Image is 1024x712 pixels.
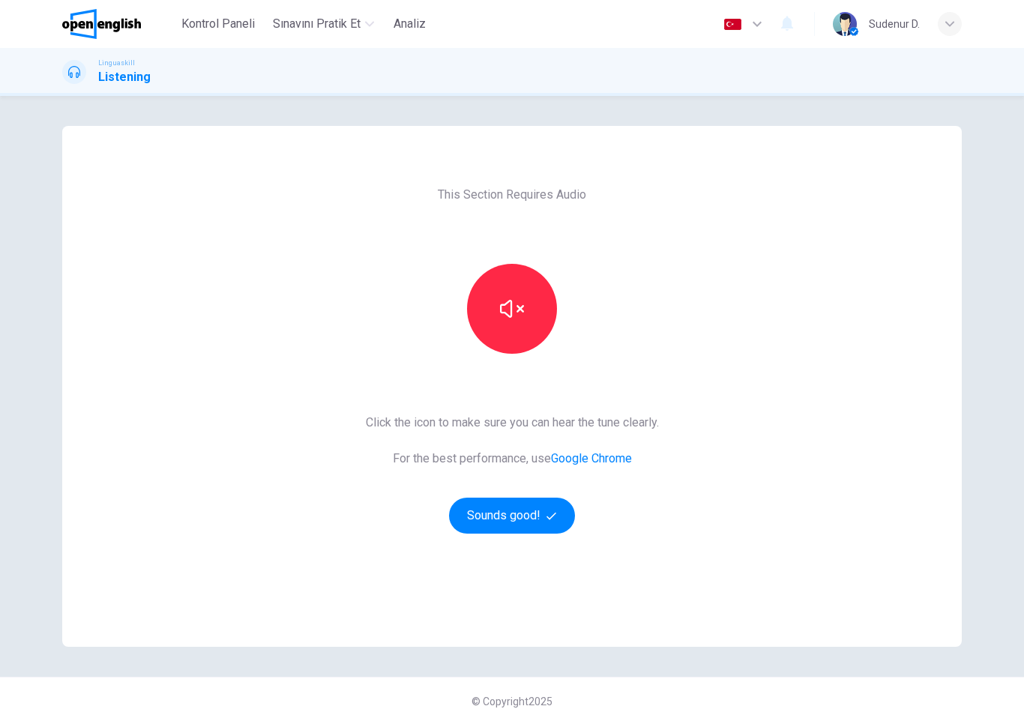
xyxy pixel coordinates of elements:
button: Kontrol Paneli [175,10,261,37]
button: Sounds good! [449,498,575,534]
h1: Listening [98,68,151,86]
span: Kontrol Paneli [181,15,255,33]
a: Google Chrome [551,451,632,465]
img: Profile picture [833,12,857,36]
span: Analiz [394,15,426,33]
img: tr [723,19,742,30]
img: OpenEnglish logo [62,9,141,39]
span: Sınavını Pratik Et [273,15,361,33]
span: This Section Requires Audio [438,186,586,204]
span: Click the icon to make sure you can hear the tune clearly. [366,414,659,432]
span: Linguaskill [98,58,135,68]
a: OpenEnglish logo [62,9,175,39]
span: © Copyright 2025 [472,696,552,708]
button: Analiz [386,10,434,37]
span: For the best performance, use [366,450,659,468]
div: Sudenur D. [869,15,920,33]
button: Sınavını Pratik Et [267,10,380,37]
